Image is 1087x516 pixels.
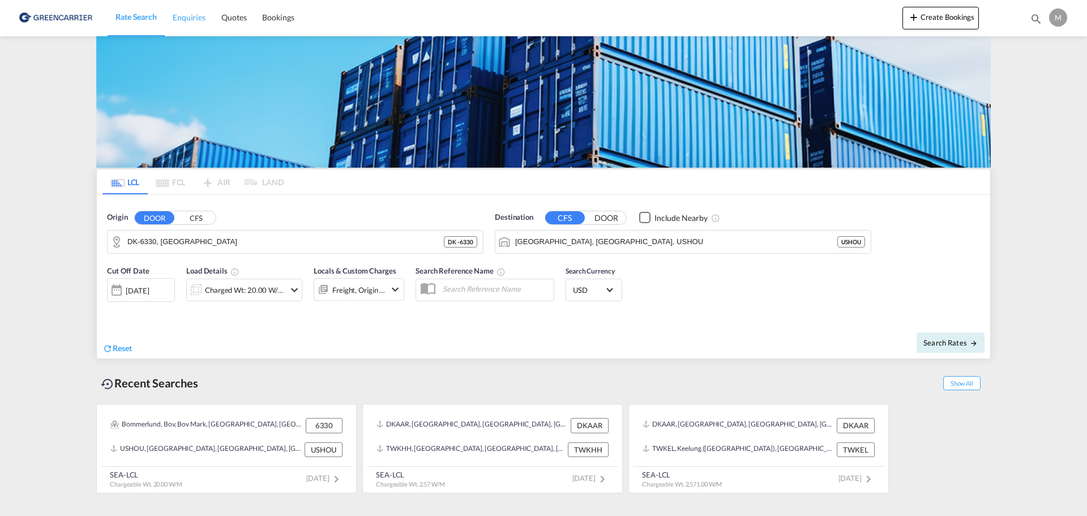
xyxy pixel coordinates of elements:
[96,370,203,396] div: Recent Searches
[837,442,875,457] div: TWKEL
[566,267,615,275] span: Search Currency
[107,212,127,223] span: Origin
[101,377,114,391] md-icon: icon-backup-restore
[230,267,239,276] md-icon: Chargeable Weight
[642,480,722,488] span: Chargeable Wt. 2,571.00 W/M
[362,404,623,493] recent-search-card: DKAAR, [GEOGRAPHIC_DATA], [GEOGRAPHIC_DATA], [GEOGRAPHIC_DATA], [GEOGRAPHIC_DATA] DKAARTWKHH, [GE...
[127,233,444,250] input: Search by Door
[329,472,343,486] md-icon: icon-chevron-right
[1030,12,1042,25] md-icon: icon-magnify
[545,211,585,224] button: CFS
[332,282,386,298] div: Freight Origin Destination Destination Custom
[221,12,246,22] span: Quotes
[176,211,216,224] button: CFS
[642,470,722,480] div: SEA-LCL
[306,418,343,433] div: 6330
[376,442,565,457] div: TWKHH, Kaohsiung, Taiwan, Province of China, Greater China & Far East Asia, Asia Pacific
[587,211,626,224] button: DOOR
[643,418,834,433] div: DKAAR, Aarhus, Denmark, Northern Europe, Europe
[497,267,506,276] md-icon: Your search will be saved by the below given name
[571,418,609,433] div: DKAAR
[711,214,720,223] md-icon: Unchecked: Ignores neighbouring ports when fetching rates.Checked : Includes neighbouring ports w...
[186,266,239,275] span: Load Details
[923,338,978,347] span: Search Rates
[388,283,402,296] md-icon: icon-chevron-down
[107,301,115,316] md-datepicker: Select
[288,283,301,297] md-icon: icon-chevron-down
[186,279,302,301] div: Charged Wt: 20.00 W/Micon-chevron-down
[97,195,990,359] div: Origin DOOR CFS DK-6330, PadborgDestination CFS DOORCheckbox No Ink Unchecked: Ignores neighbouri...
[102,343,132,355] div: icon-refreshReset
[416,266,506,275] span: Search Reference Name
[173,12,206,22] span: Enquiries
[917,332,985,353] button: Search Ratesicon-arrow-right
[573,285,605,295] span: USD
[96,404,357,493] recent-search-card: Bommerlund, Bov, Bov Mark, [GEOGRAPHIC_DATA], [GEOGRAPHIC_DATA], [GEOGRAPHIC_DATA], [GEOGRAPHIC_D...
[837,236,865,248] div: USHOU
[102,169,284,194] md-pagination-wrapper: Use the left and right arrow keys to navigate between tabs
[1049,8,1067,27] div: M
[126,285,149,296] div: [DATE]
[654,212,708,224] div: Include Nearby
[314,266,396,275] span: Locals & Custom Charges
[115,12,157,22] span: Rate Search
[110,418,303,433] div: Bommerlund, Bov, Bov Mark, Fårhus, Froeslev, Gejlå, Holboel, Holboelmark, Kragelund, oesterbæk, P...
[643,442,834,457] div: TWKEL, Keelung (Chilung), Taiwan, Province of China, Greater China & Far East Asia, Asia Pacific
[1030,12,1042,29] div: icon-magnify
[110,480,182,488] span: Chargeable Wt. 20.00 W/M
[110,470,182,480] div: SEA-LCL
[306,474,343,483] span: [DATE]
[970,339,978,347] md-icon: icon-arrow-right
[102,169,148,194] md-tab-item: LCL
[262,12,294,22] span: Bookings
[135,211,174,224] button: DOOR
[17,5,93,31] img: b0b18ec08afe11efb1d4932555f5f09d.png
[495,231,871,253] md-input-container: Houston, TX, USHOU
[96,36,991,168] img: GreenCarrierFCL_LCL.png
[107,278,175,302] div: [DATE]
[515,233,837,250] input: Search by Port
[107,266,149,275] span: Cut Off Date
[305,442,343,457] div: USHOU
[205,282,285,298] div: Charged Wt: 20.00 W/M
[102,343,113,353] md-icon: icon-refresh
[628,404,889,493] recent-search-card: DKAAR, [GEOGRAPHIC_DATA], [GEOGRAPHIC_DATA], [GEOGRAPHIC_DATA], [GEOGRAPHIC_DATA] DKAARTWKEL, Kee...
[572,282,616,298] md-select: Select Currency: $ USDUnited States Dollar
[448,238,473,246] span: DK - 6330
[639,212,708,224] md-checkbox: Checkbox No Ink
[495,212,533,223] span: Destination
[376,480,445,488] span: Chargeable Wt. 2.57 W/M
[837,418,875,433] div: DKAAR
[568,442,609,457] div: TWKHH
[862,472,875,486] md-icon: icon-chevron-right
[108,231,483,253] md-input-container: DK-6330, Padborg
[943,376,981,390] span: Show All
[572,474,609,483] span: [DATE]
[902,7,979,29] button: icon-plus 400-fgCreate Bookings
[838,474,875,483] span: [DATE]
[596,472,609,486] md-icon: icon-chevron-right
[110,442,302,457] div: USHOU, Houston, TX, United States, North America, Americas
[113,343,132,353] span: Reset
[376,470,445,480] div: SEA-LCL
[437,280,554,297] input: Search Reference Name
[907,10,921,24] md-icon: icon-plus 400-fg
[314,278,404,301] div: Freight Origin Destination Destination Customicon-chevron-down
[376,418,568,433] div: DKAAR, Aarhus, Denmark, Northern Europe, Europe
